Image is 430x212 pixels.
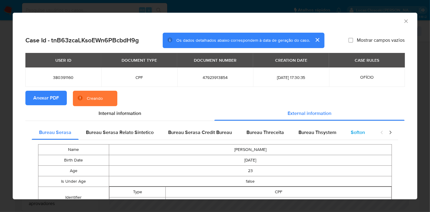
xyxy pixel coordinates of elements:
[13,13,417,199] div: closure-recommendation-modal
[25,106,405,121] div: Detailed info
[118,55,161,65] div: DOCUMENT TYPE
[109,75,170,80] span: CPF
[99,110,141,117] span: Internal information
[38,187,109,208] td: Identifier
[190,55,240,65] div: DOCUMENT NUMBER
[109,155,392,166] td: [DATE]
[109,166,392,176] td: 23
[348,38,353,43] input: Mostrar campos vazios
[25,36,139,44] h2: Case Id - tnB63zcaLKsoEWn6PBcbdH9g
[109,187,166,197] td: Type
[288,110,331,117] span: External information
[32,125,374,140] div: Detailed external info
[33,75,94,80] span: 380391160
[33,91,59,105] span: Anexar PDF
[260,75,322,80] span: [DATE] 17:30:35
[39,129,71,136] span: Bureau Serasa
[351,55,383,65] div: CASE RULES
[25,91,67,105] button: Anexar PDF
[184,75,246,80] span: 47923913854
[109,197,166,208] td: Value
[38,166,109,176] td: Age
[360,74,374,80] span: OFÍCIO
[166,187,392,197] td: CPF
[109,145,392,155] td: [PERSON_NAME]
[38,155,109,166] td: Birth Date
[176,37,310,43] span: Os dados detalhados abaixo correspondem à data de geração do caso.
[403,18,409,24] button: Fechar a janela
[38,145,109,155] td: Name
[109,176,392,187] td: false
[351,129,365,136] span: Softon
[168,129,232,136] span: Bureau Serasa Credit Bureau
[87,96,103,102] div: Creando
[310,33,324,47] button: cerrar
[357,37,405,43] span: Mostrar campos vazios
[166,197,392,208] td: 47923913854
[272,55,311,65] div: CREATION DATE
[38,176,109,187] td: Is Under Age
[86,129,154,136] span: Bureau Serasa Relato Sintetico
[298,129,336,136] span: Bureau Thsystem
[246,129,284,136] span: Bureau Threceita
[52,55,75,65] div: USER ID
